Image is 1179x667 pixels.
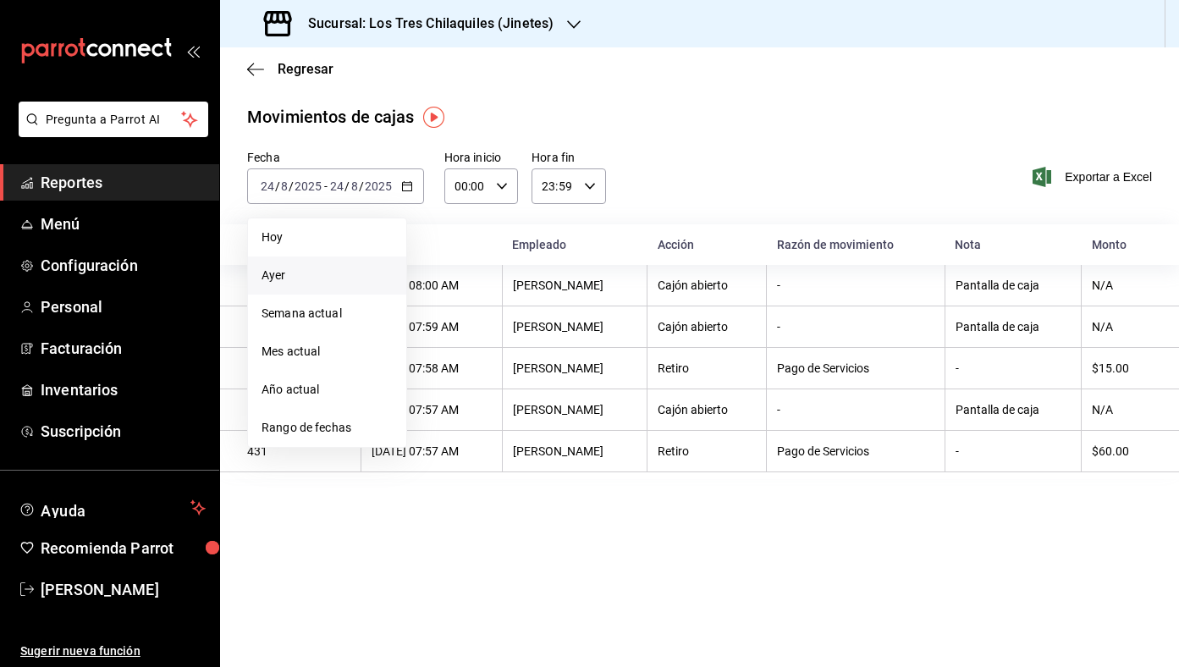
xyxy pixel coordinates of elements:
[295,14,554,34] h3: Sucursal: Los Tres Chilaquiles (Jinetes)
[247,152,424,163] label: Fecha
[1092,320,1152,333] div: N/A
[956,361,1071,375] div: -
[41,378,206,401] span: Inventarios
[658,444,756,458] div: Retiro
[372,278,492,292] div: [DATE] 08:00 AM
[329,179,344,193] input: --
[777,403,934,416] div: -
[777,320,934,333] div: -
[956,403,1071,416] div: Pantalla de caja
[20,642,206,660] span: Sugerir nueva función
[444,152,519,163] label: Hora inicio
[359,179,364,193] span: /
[364,179,393,193] input: ----
[289,179,294,193] span: /
[12,123,208,141] a: Pregunta a Parrot AI
[262,305,393,322] span: Semana actual
[372,361,492,375] div: [DATE] 07:58 AM
[1092,278,1152,292] div: N/A
[41,337,206,360] span: Facturación
[658,361,756,375] div: Retiro
[658,403,756,416] div: Cajón abierto
[41,578,206,601] span: [PERSON_NAME]
[41,254,206,277] span: Configuración
[532,152,606,163] label: Hora fin
[647,224,767,265] th: Acción
[19,102,208,137] button: Pregunta a Parrot AI
[186,44,200,58] button: open_drawer_menu
[294,179,322,193] input: ----
[46,111,182,129] span: Pregunta a Parrot AI
[262,419,393,437] span: Rango de fechas
[260,179,275,193] input: --
[324,179,328,193] span: -
[372,320,492,333] div: [DATE] 07:59 AM
[262,343,393,361] span: Mes actual
[956,320,1071,333] div: Pantalla de caja
[344,179,350,193] span: /
[41,295,206,318] span: Personal
[247,444,350,458] div: 431
[777,361,934,375] div: Pago de Servicios
[956,278,1071,292] div: Pantalla de caja
[247,61,333,77] button: Regresar
[350,179,359,193] input: --
[658,278,756,292] div: Cajón abierto
[280,179,289,193] input: --
[1036,167,1152,187] button: Exportar a Excel
[767,224,945,265] th: Razón de movimiento
[262,381,393,399] span: Año actual
[513,361,637,375] div: [PERSON_NAME]
[41,212,206,235] span: Menú
[275,179,280,193] span: /
[278,61,333,77] span: Regresar
[513,403,637,416] div: [PERSON_NAME]
[1092,444,1152,458] div: $60.00
[502,224,647,265] th: Empleado
[1082,224,1179,265] th: Monto
[262,229,393,246] span: Hoy
[220,224,361,265] th: Corte de caja
[956,444,1071,458] div: -
[423,107,444,128] img: Tooltip marker
[41,420,206,443] span: Suscripción
[41,498,184,518] span: Ayuda
[777,278,934,292] div: -
[513,320,637,333] div: [PERSON_NAME]
[372,403,492,416] div: [DATE] 07:57 AM
[361,224,503,265] th: Hora
[372,444,492,458] div: [DATE] 07:57 AM
[513,278,637,292] div: [PERSON_NAME]
[513,444,637,458] div: [PERSON_NAME]
[41,537,206,560] span: Recomienda Parrot
[262,267,393,284] span: Ayer
[247,104,415,130] div: Movimientos de cajas
[945,224,1081,265] th: Nota
[777,444,934,458] div: Pago de Servicios
[658,320,756,333] div: Cajón abierto
[1092,403,1152,416] div: N/A
[41,171,206,194] span: Reportes
[1092,361,1152,375] div: $15.00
